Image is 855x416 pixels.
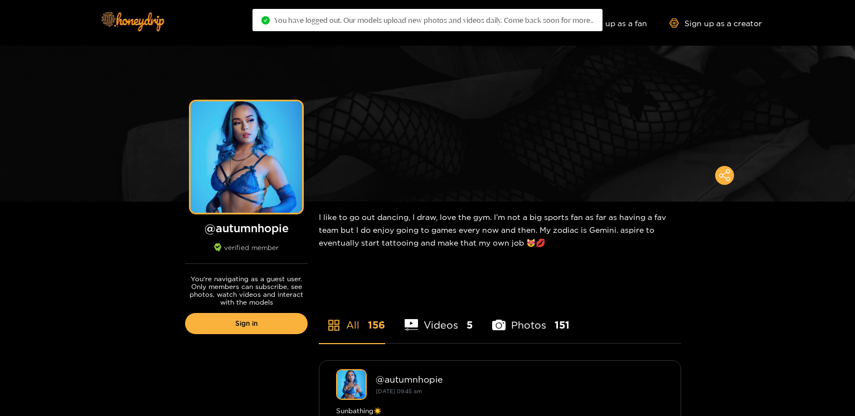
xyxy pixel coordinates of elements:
[368,318,385,332] span: 156
[185,221,308,235] h1: @ autumnhopie
[185,313,308,334] a: Sign in
[185,275,308,306] p: You're navigating as a guest user. Only members can subscribe, see photos, watch videos and inter...
[274,16,594,25] span: You have logged out. Our models upload new photos and videos daily. Come back soon for more..
[405,293,473,343] li: Videos
[376,374,664,384] div: @ autumnhopie
[492,293,570,343] li: Photos
[467,318,473,332] span: 5
[327,319,341,332] span: appstore
[555,318,570,332] span: 151
[571,18,647,28] a: Sign up as a fan
[319,293,385,343] li: All
[376,388,422,394] small: [DATE] 09:45 am
[261,16,270,25] span: check-circle
[319,202,681,258] div: I like to go out dancing, I draw, love the gym. I’m not a big sports fan as far as having a fav t...
[185,243,308,264] div: verified member
[336,369,367,400] img: autumnhopie
[669,18,762,28] a: Sign up as a creator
